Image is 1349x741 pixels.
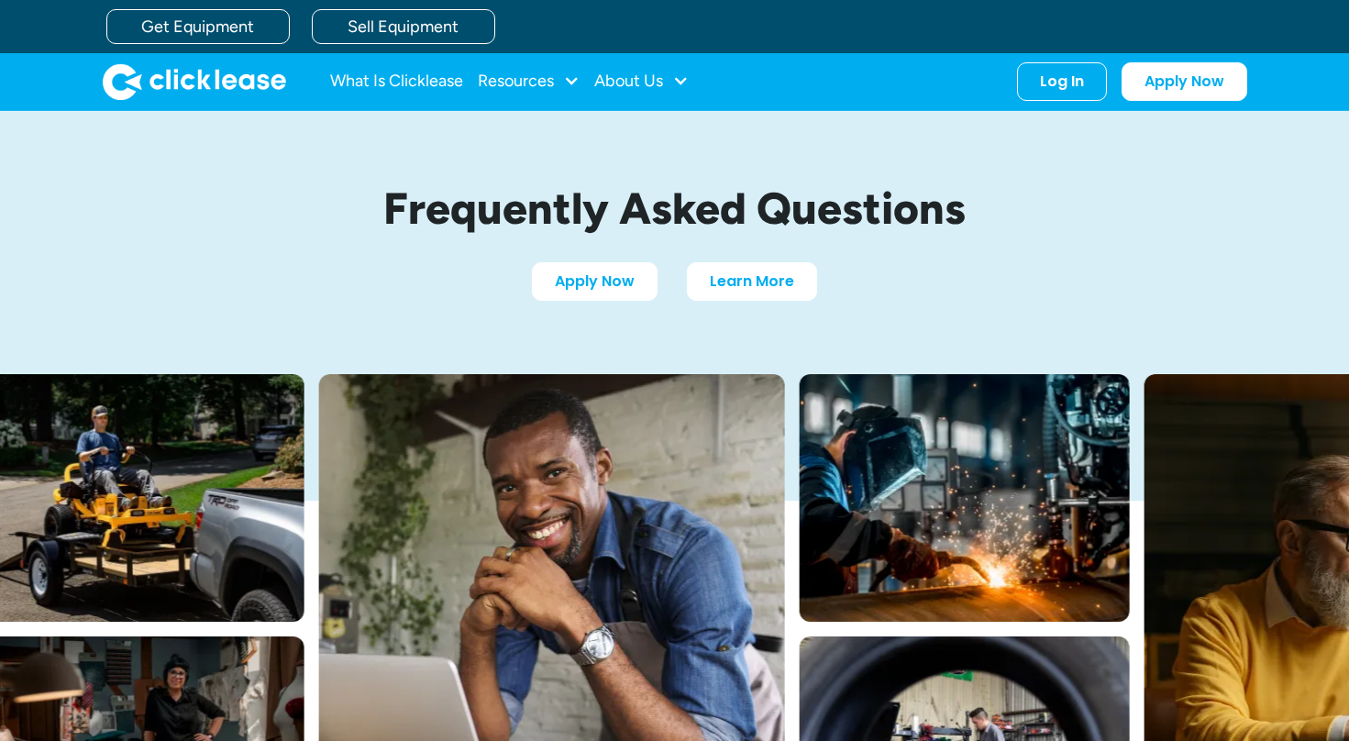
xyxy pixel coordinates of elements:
[106,9,290,44] a: Get Equipment
[594,63,689,100] div: About Us
[103,63,286,100] a: home
[244,184,1106,233] h1: Frequently Asked Questions
[687,262,817,301] a: Learn More
[103,63,286,100] img: Clicklease logo
[312,9,495,44] a: Sell Equipment
[800,374,1130,622] img: A welder in a large mask working on a large pipe
[478,63,580,100] div: Resources
[1122,62,1247,101] a: Apply Now
[1040,72,1084,91] div: Log In
[532,262,658,301] a: Apply Now
[330,63,463,100] a: What Is Clicklease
